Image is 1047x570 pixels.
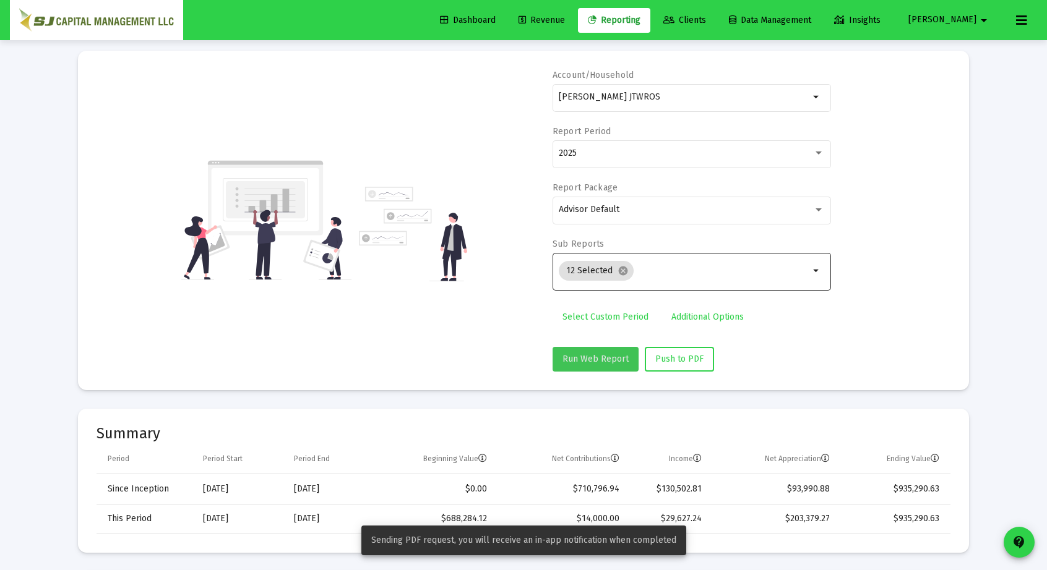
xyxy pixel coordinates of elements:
label: Report Package [553,182,618,193]
mat-icon: arrow_drop_down [809,90,824,104]
div: Net Contributions [552,454,619,464]
mat-chip-list: Selection [559,258,809,283]
input: Search or select an account or household [559,92,809,102]
td: Column Period [97,445,194,474]
td: Since Inception [97,474,194,504]
div: [DATE] [203,513,277,525]
td: Column Period End [285,445,371,474]
div: Period End [294,454,330,464]
td: Column Ending Value [838,445,950,474]
td: $0.00 [371,474,495,504]
mat-icon: arrow_drop_down [976,8,991,33]
div: [DATE] [294,513,363,525]
button: Run Web Report [553,347,639,372]
div: Data grid [97,445,950,534]
a: Data Management [719,8,821,33]
span: [PERSON_NAME] [908,15,976,25]
span: Clients [663,15,706,25]
span: Run Web Report [562,354,629,364]
mat-icon: arrow_drop_down [809,263,824,278]
img: reporting [181,159,351,281]
div: Net Appreciation [765,454,830,464]
td: $935,290.63 [838,504,950,534]
div: [DATE] [203,483,277,495]
div: Period Start [203,454,243,464]
div: Period [108,454,129,464]
td: Column Net Contributions [496,445,628,474]
span: Advisor Default [559,204,619,215]
mat-icon: contact_support [1012,535,1027,550]
mat-icon: cancel [618,265,629,276]
span: Additional Options [671,312,744,322]
a: Clients [653,8,716,33]
div: Ending Value [887,454,939,464]
label: Sub Reports [553,239,605,249]
td: Column Net Appreciation [710,445,838,474]
span: Sending PDF request, you will receive an in-app notification when completed [371,534,676,547]
td: $935,290.63 [838,474,950,504]
img: Dashboard [19,8,174,33]
span: Dashboard [440,15,496,25]
a: Insights [824,8,890,33]
mat-card-title: Summary [97,427,950,440]
td: $93,990.88 [710,474,838,504]
label: Account/Household [553,70,634,80]
a: Revenue [509,8,575,33]
td: $130,502.81 [628,474,710,504]
a: Reporting [578,8,650,33]
td: Column Period Start [194,445,285,474]
div: Beginning Value [423,454,487,464]
mat-chip: 12 Selected [559,261,634,281]
td: $688,284.12 [371,504,495,534]
td: This Period [97,504,194,534]
td: Column Beginning Value [371,445,495,474]
div: [DATE] [294,483,363,495]
a: Dashboard [430,8,506,33]
td: $203,379.27 [710,504,838,534]
td: $14,000.00 [496,504,628,534]
span: Revenue [519,15,565,25]
button: [PERSON_NAME] [894,7,1006,32]
span: Insights [834,15,881,25]
span: Push to PDF [655,354,704,364]
div: Income [669,454,702,464]
button: Push to PDF [645,347,714,372]
span: Select Custom Period [562,312,648,322]
span: Data Management [729,15,811,25]
span: 2025 [559,148,577,158]
td: $710,796.94 [496,474,628,504]
td: $29,627.24 [628,504,710,534]
td: Column Income [628,445,710,474]
img: reporting-alt [359,187,467,281]
span: Reporting [588,15,640,25]
label: Report Period [553,126,611,137]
